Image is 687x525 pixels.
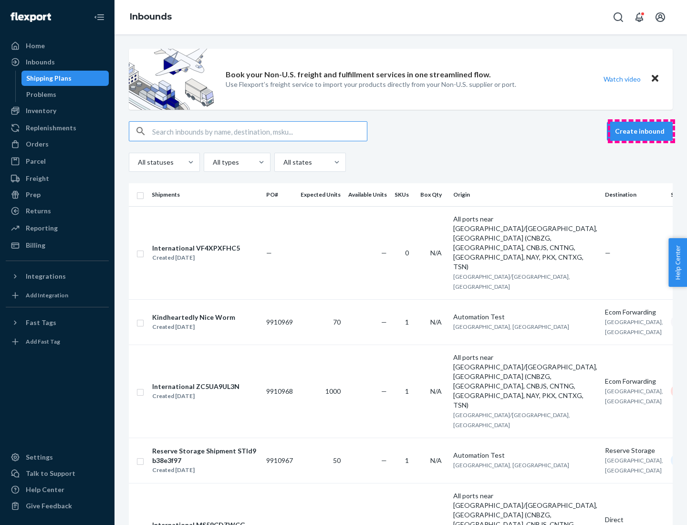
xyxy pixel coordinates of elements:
[381,387,387,395] span: —
[26,90,56,99] div: Problems
[262,345,297,438] td: 9910968
[453,462,569,469] span: [GEOGRAPHIC_DATA], [GEOGRAPHIC_DATA]
[152,122,367,141] input: Search inbounds by name, destination, msku...
[21,71,109,86] a: Shipping Plans
[148,183,262,206] th: Shipments
[297,183,344,206] th: Expected Units
[416,183,449,206] th: Box Qty
[6,120,109,136] a: Replenishments
[26,223,58,233] div: Reporting
[122,3,179,31] ol: breadcrumbs
[597,72,647,86] button: Watch video
[668,238,687,287] button: Help Center
[405,249,409,257] span: 0
[26,291,68,299] div: Add Integration
[381,456,387,464] span: —
[430,249,442,257] span: N/A
[430,318,442,326] span: N/A
[605,457,663,474] span: [GEOGRAPHIC_DATA], [GEOGRAPHIC_DATA]
[26,73,72,83] div: Shipping Plans
[453,451,597,460] div: Automation Test
[453,214,597,272] div: All ports near [GEOGRAPHIC_DATA]/[GEOGRAPHIC_DATA], [GEOGRAPHIC_DATA] (CNBZG, [GEOGRAPHIC_DATA], ...
[430,387,442,395] span: N/A
[430,456,442,464] span: N/A
[26,41,45,51] div: Home
[26,57,55,67] div: Inbounds
[453,353,597,410] div: All ports near [GEOGRAPHIC_DATA]/[GEOGRAPHIC_DATA], [GEOGRAPHIC_DATA] (CNBZG, [GEOGRAPHIC_DATA], ...
[152,322,235,332] div: Created [DATE]
[6,54,109,70] a: Inbounds
[26,272,66,281] div: Integrations
[26,123,76,133] div: Replenishments
[266,249,272,257] span: —
[6,171,109,186] a: Freight
[6,154,109,169] a: Parcel
[333,456,341,464] span: 50
[405,387,409,395] span: 1
[152,391,239,401] div: Created [DATE]
[26,241,45,250] div: Billing
[6,269,109,284] button: Integrations
[391,183,416,206] th: SKUs
[381,249,387,257] span: —
[137,157,138,167] input: All statuses
[152,465,258,475] div: Created [DATE]
[26,337,60,346] div: Add Fast Tag
[6,220,109,236] a: Reporting
[130,11,172,22] a: Inbounds
[262,183,297,206] th: PO#
[609,8,628,27] button: Open Search Box
[607,122,673,141] button: Create inbound
[605,249,611,257] span: —
[605,446,663,455] div: Reserve Storage
[26,174,49,183] div: Freight
[405,318,409,326] span: 1
[601,183,667,206] th: Destination
[6,498,109,514] button: Give Feedback
[152,313,235,322] div: Kindheartedly Nice Worm
[26,318,56,327] div: Fast Tags
[26,157,46,166] div: Parcel
[6,482,109,497] a: Help Center
[26,106,56,115] div: Inventory
[21,87,109,102] a: Problems
[152,382,239,391] div: International ZC5UA9UL3N
[6,238,109,253] a: Billing
[6,466,109,481] a: Talk to Support
[152,243,240,253] div: International VF4XPXFHC5
[605,515,663,525] div: Direct
[26,501,72,511] div: Give Feedback
[6,288,109,303] a: Add Integration
[10,12,51,22] img: Flexport logo
[605,377,663,386] div: Ecom Forwarding
[405,456,409,464] span: 1
[152,253,240,262] div: Created [DATE]
[226,80,516,89] p: Use Flexport’s freight service to import your products directly from your Non-U.S. supplier or port.
[6,334,109,349] a: Add Fast Tag
[6,187,109,202] a: Prep
[325,387,341,395] span: 1000
[26,452,53,462] div: Settings
[262,438,297,483] td: 9910967
[226,69,491,80] p: Book your Non-U.S. freight and fulfillment services in one streamlined flow.
[605,318,663,336] span: [GEOGRAPHIC_DATA], [GEOGRAPHIC_DATA]
[6,450,109,465] a: Settings
[6,38,109,53] a: Home
[262,299,297,345] td: 9910969
[333,318,341,326] span: 70
[605,307,663,317] div: Ecom Forwarding
[26,190,41,199] div: Prep
[6,103,109,118] a: Inventory
[381,318,387,326] span: —
[26,139,49,149] div: Orders
[212,157,213,167] input: All types
[282,157,283,167] input: All states
[6,203,109,219] a: Returns
[630,8,649,27] button: Open notifications
[449,183,601,206] th: Origin
[26,206,51,216] div: Returns
[26,469,75,478] div: Talk to Support
[453,411,570,429] span: [GEOGRAPHIC_DATA]/[GEOGRAPHIC_DATA], [GEOGRAPHIC_DATA]
[152,446,258,465] div: Reserve Storage Shipment STId9b38e3f97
